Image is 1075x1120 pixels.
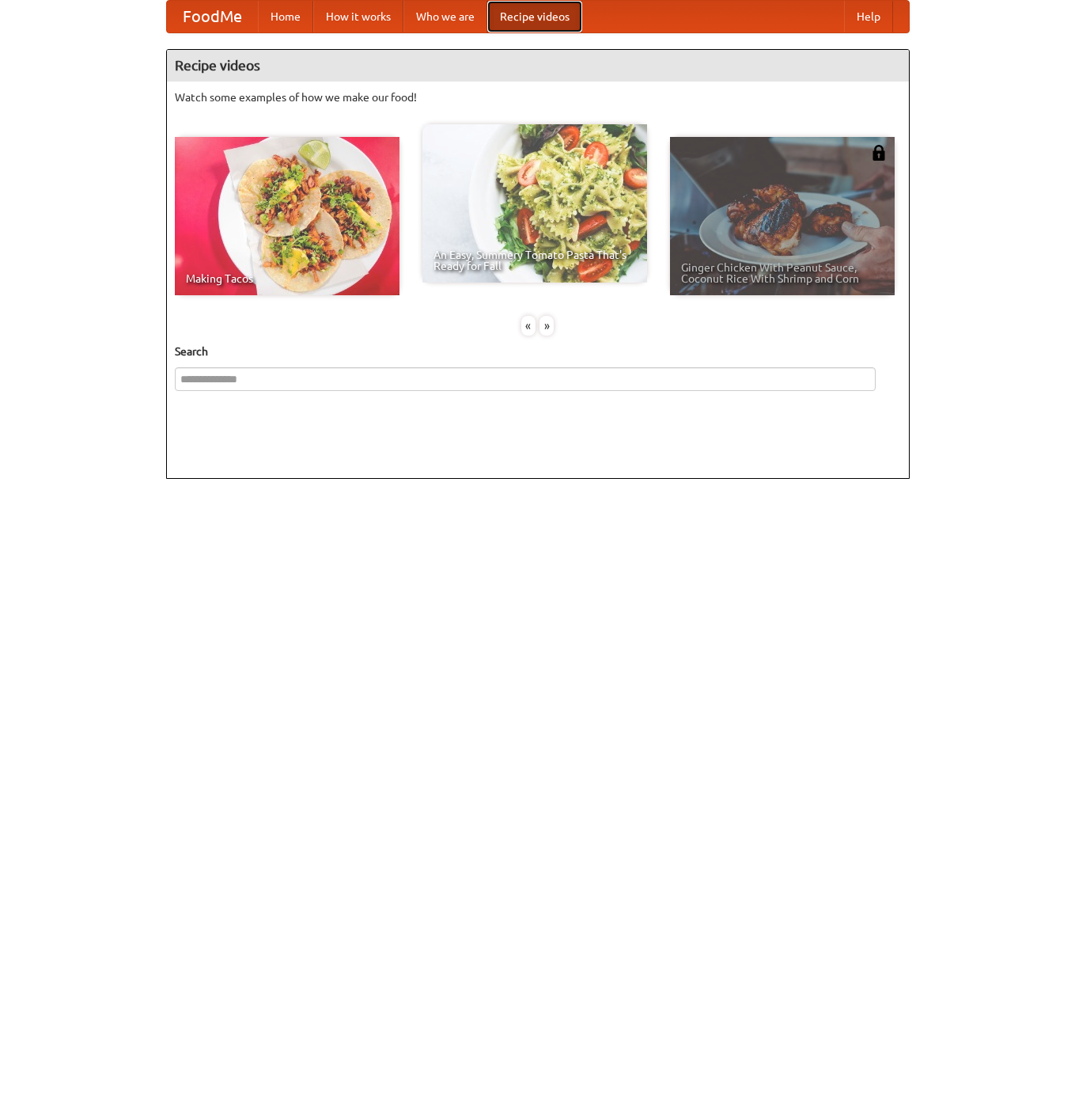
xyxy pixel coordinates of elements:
a: FoodMe [167,1,258,32]
div: » [539,316,554,336]
span: Making Tacos [186,273,388,284]
a: Help [844,1,893,32]
h5: Search [175,344,901,359]
a: Who we are [403,1,487,32]
a: An Easy, Summery Tomato Pasta That's Ready for Fall [422,124,647,283]
a: Recipe videos [487,1,582,32]
a: How it works [313,1,403,32]
a: Home [258,1,313,32]
h4: Recipe videos [167,50,909,82]
img: 483408.png [871,145,887,161]
p: Watch some examples of how we make our food! [175,89,901,105]
div: « [521,316,536,336]
span: An Easy, Summery Tomato Pasta That's Ready for Fall [433,249,636,271]
a: Making Tacos [175,137,399,295]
